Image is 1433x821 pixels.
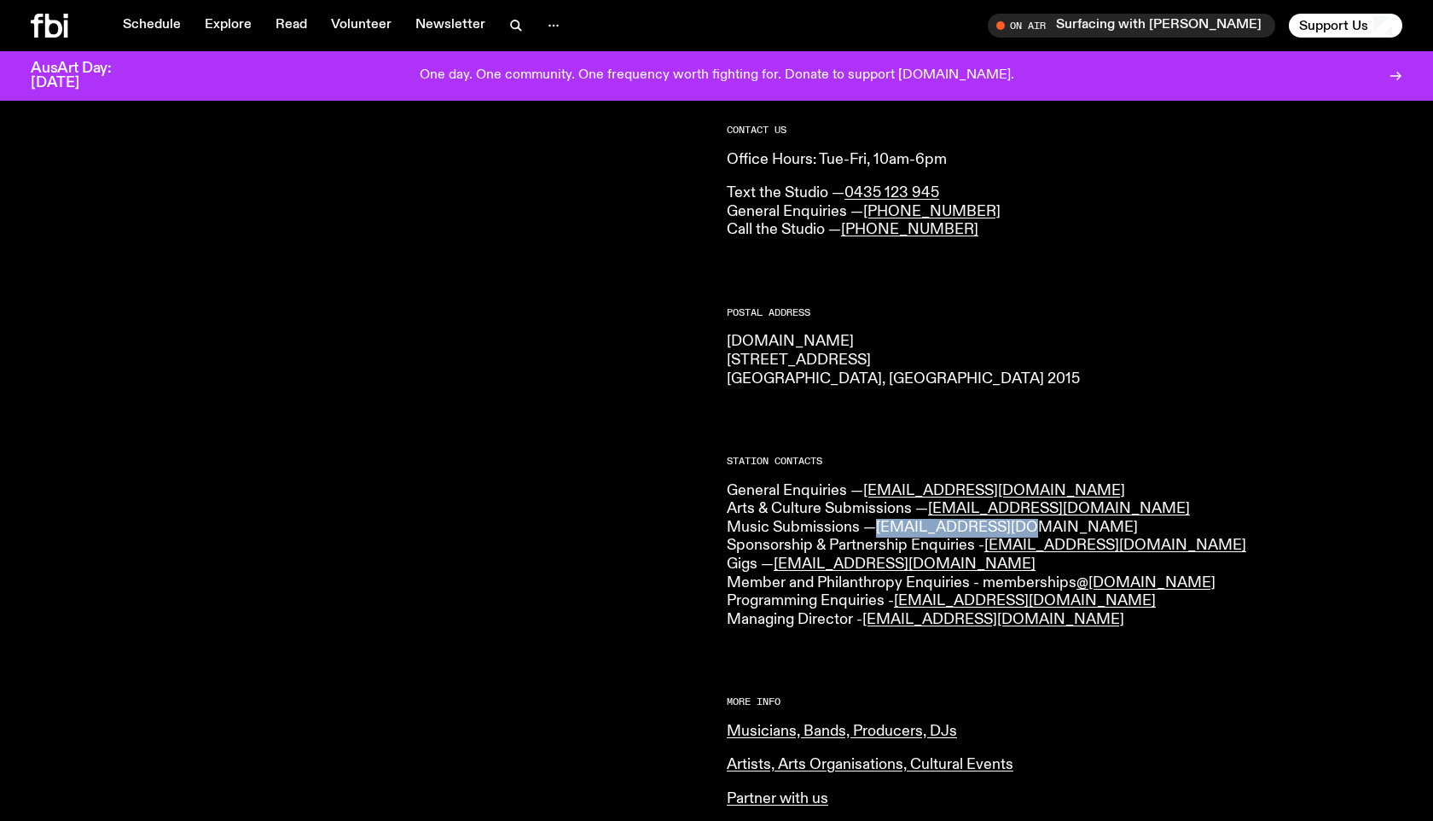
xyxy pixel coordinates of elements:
span: Support Us [1299,18,1368,33]
h2: CONTACT US [727,125,1402,135]
h1: Contact [31,36,706,105]
button: On AirSurfacing with [PERSON_NAME] [988,14,1275,38]
a: [EMAIL_ADDRESS][DOMAIN_NAME] [863,483,1125,498]
a: [EMAIL_ADDRESS][DOMAIN_NAME] [876,520,1138,535]
a: [EMAIL_ADDRESS][DOMAIN_NAME] [928,501,1190,516]
a: [EMAIL_ADDRESS][DOMAIN_NAME] [984,538,1246,553]
a: [EMAIL_ADDRESS][DOMAIN_NAME] [894,593,1156,608]
a: [PHONE_NUMBER] [863,204,1001,219]
p: General Enquiries — Arts & Culture Submissions — Music Submissions — Sponsorship & Partnership En... [727,482,1402,630]
p: [DOMAIN_NAME] [STREET_ADDRESS] [GEOGRAPHIC_DATA], [GEOGRAPHIC_DATA] 2015 [727,333,1402,388]
a: [EMAIL_ADDRESS][DOMAIN_NAME] [862,612,1124,627]
p: Text the Studio — General Enquiries — Call the Studio — [727,184,1402,240]
button: Support Us [1289,14,1402,38]
a: Musicians, Bands, Producers, DJs [727,724,957,739]
a: Volunteer [321,14,402,38]
a: [EMAIL_ADDRESS][DOMAIN_NAME] [774,556,1036,572]
a: Partner with us [727,791,828,806]
a: @[DOMAIN_NAME] [1076,575,1215,591]
p: Office Hours: Tue-Fri, 10am-6pm [727,151,1402,170]
a: Read [265,14,317,38]
a: Newsletter [405,14,496,38]
h2: Station Contacts [727,457,1402,466]
a: Schedule [113,14,191,38]
h2: More Info [727,697,1402,707]
h2: Postal Address [727,308,1402,317]
a: [PHONE_NUMBER] [841,222,978,237]
p: One day. One community. One frequency worth fighting for. Donate to support [DOMAIN_NAME]. [420,68,1014,84]
a: 0435 123 945 [844,185,939,201]
a: Artists, Arts Organisations, Cultural Events [727,757,1013,772]
h3: AusArt Day: [DATE] [31,61,140,90]
a: Explore [194,14,262,38]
